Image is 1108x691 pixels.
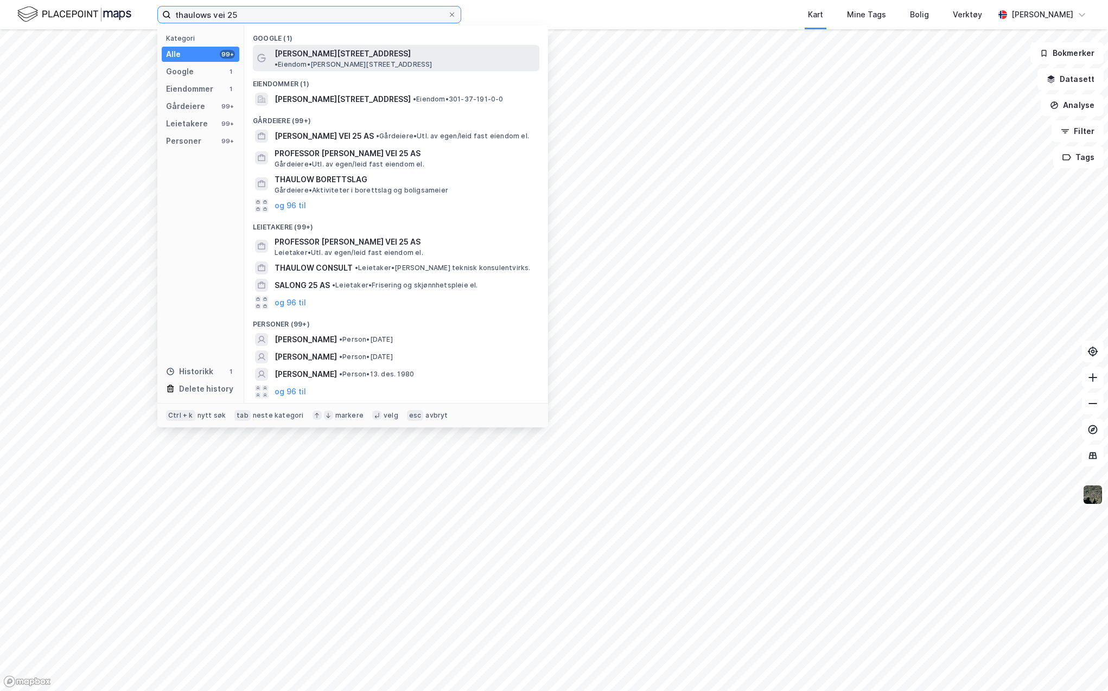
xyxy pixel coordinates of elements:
[275,261,353,274] span: THAULOW CONSULT
[275,385,306,398] button: og 96 til
[166,65,194,78] div: Google
[275,333,337,346] span: [PERSON_NAME]
[339,370,414,379] span: Person • 13. des. 1980
[166,82,213,95] div: Eiendommer
[244,214,548,234] div: Leietakere (99+)
[244,400,548,420] div: Historikk (1)
[275,186,448,195] span: Gårdeiere • Aktiviteter i borettslag og boligsameier
[275,60,278,68] span: •
[413,95,416,103] span: •
[166,48,181,61] div: Alle
[275,199,306,212] button: og 96 til
[226,67,235,76] div: 1
[198,411,226,420] div: nytt søk
[275,130,374,143] span: [PERSON_NAME] VEI 25 AS
[275,93,411,106] span: [PERSON_NAME][STREET_ADDRESS]
[1082,484,1103,505] img: 9k=
[275,296,306,309] button: og 96 til
[339,335,393,344] span: Person • [DATE]
[332,281,335,289] span: •
[339,370,342,378] span: •
[425,411,448,420] div: avbryt
[1041,94,1104,116] button: Analyse
[275,60,432,69] span: Eiendom • [PERSON_NAME][STREET_ADDRESS]
[234,410,251,421] div: tab
[1053,146,1104,168] button: Tags
[1054,639,1108,691] iframe: Chat Widget
[171,7,448,23] input: Søk på adresse, matrikkel, gårdeiere, leietakere eller personer
[244,25,548,45] div: Google (1)
[244,311,548,331] div: Personer (99+)
[275,47,411,60] span: [PERSON_NAME][STREET_ADDRESS]
[275,173,535,186] span: THAULOW BORETTSLAG
[384,411,398,420] div: velg
[220,50,235,59] div: 99+
[166,365,213,378] div: Historikk
[335,411,364,420] div: markere
[226,85,235,93] div: 1
[275,350,337,363] span: [PERSON_NAME]
[275,248,423,257] span: Leietaker • Utl. av egen/leid fast eiendom el.
[910,8,929,21] div: Bolig
[332,281,478,290] span: Leietaker • Frisering og skjønnhetspleie el.
[166,135,201,148] div: Personer
[355,264,358,272] span: •
[166,100,205,113] div: Gårdeiere
[275,279,330,292] span: SALONG 25 AS
[275,368,337,381] span: [PERSON_NAME]
[179,382,233,395] div: Delete history
[376,132,379,140] span: •
[1030,42,1104,64] button: Bokmerker
[166,117,208,130] div: Leietakere
[220,119,235,128] div: 99+
[244,108,548,127] div: Gårdeiere (99+)
[226,367,235,376] div: 1
[376,132,529,140] span: Gårdeiere • Utl. av egen/leid fast eiendom el.
[17,5,131,24] img: logo.f888ab2527a4732fd821a326f86c7f29.svg
[275,235,535,248] span: PROFESSOR [PERSON_NAME] VEI 25 AS
[220,102,235,111] div: 99+
[808,8,823,21] div: Kart
[1011,8,1073,21] div: [PERSON_NAME]
[244,71,548,91] div: Eiendommer (1)
[339,335,342,343] span: •
[253,411,304,420] div: neste kategori
[166,34,239,42] div: Kategori
[220,137,235,145] div: 99+
[407,410,424,421] div: esc
[847,8,886,21] div: Mine Tags
[339,353,393,361] span: Person • [DATE]
[3,675,51,688] a: Mapbox homepage
[1037,68,1104,90] button: Datasett
[355,264,531,272] span: Leietaker • [PERSON_NAME] teknisk konsulentvirks.
[339,353,342,361] span: •
[953,8,982,21] div: Verktøy
[1054,639,1108,691] div: Kontrollprogram for chat
[275,160,424,169] span: Gårdeiere • Utl. av egen/leid fast eiendom el.
[413,95,504,104] span: Eiendom • 301-37-191-0-0
[275,147,535,160] span: PROFESSOR [PERSON_NAME] VEI 25 AS
[1052,120,1104,142] button: Filter
[166,410,195,421] div: Ctrl + k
